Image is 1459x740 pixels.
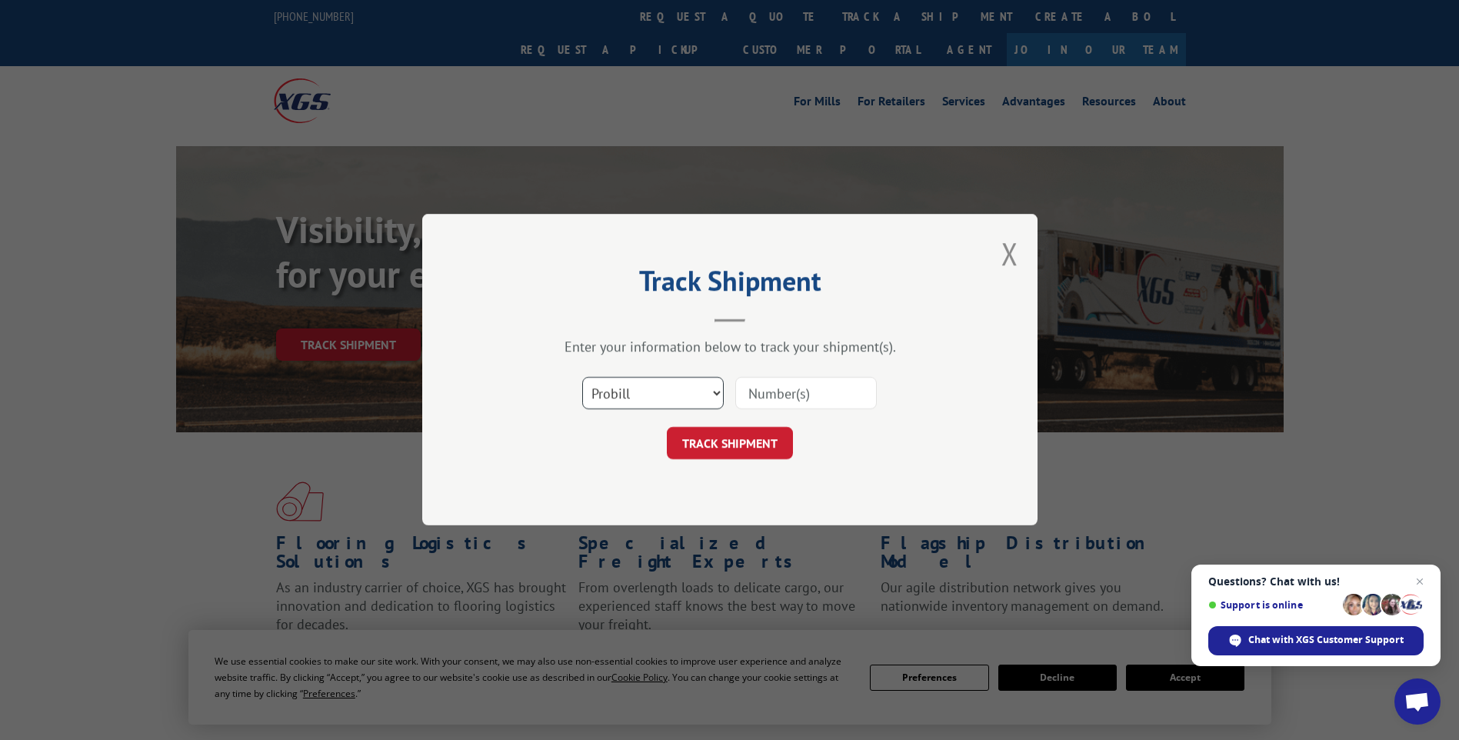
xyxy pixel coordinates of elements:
[1001,233,1018,274] button: Close modal
[1208,599,1337,611] span: Support is online
[1394,678,1441,725] div: Open chat
[499,338,961,356] div: Enter your information below to track your shipment(s).
[1248,633,1404,647] span: Chat with XGS Customer Support
[1208,575,1424,588] span: Questions? Chat with us!
[1411,572,1429,591] span: Close chat
[499,270,961,299] h2: Track Shipment
[667,428,793,460] button: TRACK SHIPMENT
[1208,626,1424,655] div: Chat with XGS Customer Support
[735,378,877,410] input: Number(s)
